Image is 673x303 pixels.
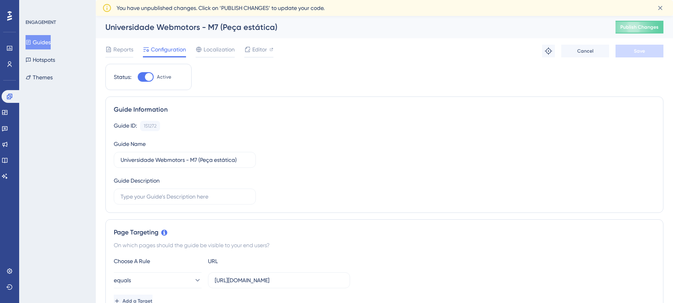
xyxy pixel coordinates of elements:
[208,256,296,266] div: URL
[121,155,249,164] input: Type your Guide’s Name here
[114,240,655,250] div: On which pages should the guide be visible to your end users?
[561,45,609,57] button: Cancel
[252,45,267,54] span: Editor
[114,275,131,285] span: equals
[157,74,171,80] span: Active
[577,48,594,54] span: Cancel
[114,121,137,131] div: Guide ID:
[114,176,160,185] div: Guide Description
[114,256,202,266] div: Choose A Rule
[151,45,186,54] span: Configuration
[634,48,645,54] span: Save
[114,139,146,149] div: Guide Name
[114,272,202,288] button: equals
[26,19,56,26] div: ENGAGEMENT
[114,228,655,237] div: Page Targeting
[121,192,249,201] input: Type your Guide’s Description here
[620,24,659,30] span: Publish Changes
[204,45,235,54] span: Localization
[113,45,133,54] span: Reports
[144,123,156,129] div: 151272
[26,53,55,67] button: Hotspots
[114,105,655,114] div: Guide Information
[616,21,663,33] button: Publish Changes
[105,22,596,33] div: Universidade Webmotors - M7 (Peça estática)
[26,35,51,49] button: Guides
[215,276,343,285] input: yourwebsite.com/path
[114,72,131,82] div: Status:
[117,3,325,13] span: You have unpublished changes. Click on ‘PUBLISH CHANGES’ to update your code.
[26,70,53,85] button: Themes
[616,45,663,57] button: Save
